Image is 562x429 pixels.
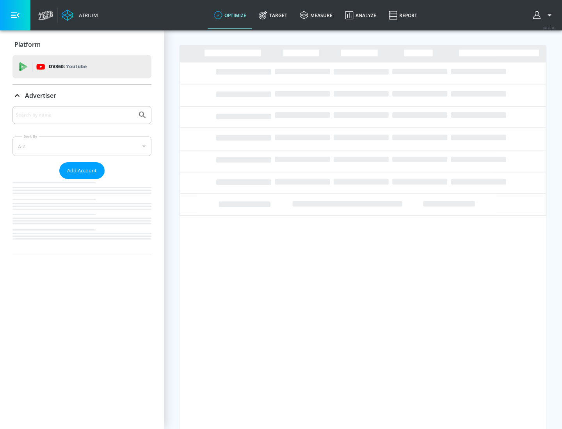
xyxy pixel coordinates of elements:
p: Advertiser [25,91,56,100]
label: Sort By [22,134,39,139]
input: Search by name [16,110,134,120]
button: Add Account [59,162,105,179]
nav: list of Advertiser [12,179,151,255]
a: Analyze [339,1,382,29]
a: Atrium [62,9,98,21]
div: DV360: Youtube [12,55,151,78]
div: Atrium [76,12,98,19]
a: measure [293,1,339,29]
span: Add Account [67,166,97,175]
div: A-Z [12,136,151,156]
div: Advertiser [12,85,151,106]
p: Platform [14,40,41,49]
div: Advertiser [12,106,151,255]
p: DV360: [49,62,87,71]
span: v 4.28.0 [543,26,554,30]
a: Target [253,1,293,29]
a: optimize [208,1,253,29]
div: Platform [12,34,151,55]
a: Report [382,1,423,29]
p: Youtube [66,62,87,71]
